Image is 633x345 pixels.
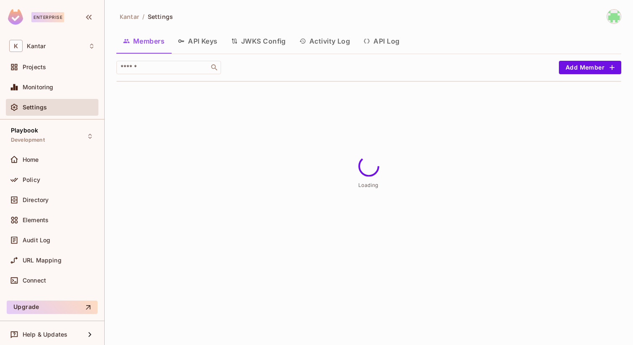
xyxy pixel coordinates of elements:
span: Settings [23,104,47,111]
span: Development [11,137,45,143]
span: Help & Updates [23,331,67,338]
button: Members [116,31,171,52]
span: Settings [148,13,173,21]
span: Connect [23,277,46,284]
span: Directory [23,197,49,203]
img: SReyMgAAAABJRU5ErkJggg== [8,9,23,25]
button: Add Member [559,61,621,74]
span: K [9,40,23,52]
span: Playbook [11,127,38,134]
span: URL Mapping [23,257,62,264]
img: ritik.gariya@kantar.com [607,10,621,23]
span: Monitoring [23,84,54,91]
span: Projects [23,64,46,70]
span: Policy [23,176,40,183]
span: Kantar [120,13,139,21]
span: Home [23,156,39,163]
li: / [142,13,144,21]
button: API Keys [171,31,224,52]
button: API Log [357,31,406,52]
div: Enterprise [31,12,64,22]
button: Activity Log [293,31,357,52]
button: JWKS Config [224,31,293,52]
span: Workspace: Kantar [27,43,46,49]
span: Audit Log [23,237,50,244]
span: Elements [23,217,49,223]
button: Upgrade [7,301,98,314]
